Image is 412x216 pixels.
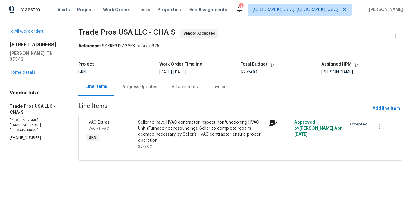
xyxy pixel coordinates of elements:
[321,70,402,74] div: [PERSON_NAME]
[122,84,157,90] div: Progress Updates
[269,62,274,70] span: The total cost of line items that have been proposed by Opendoor. This sum includes line items th...
[103,7,130,13] span: Work Orders
[240,62,267,66] h5: Total Budget
[173,70,186,74] span: [DATE]
[321,62,351,66] h5: Assigned HPM
[10,135,64,140] p: [PHONE_NUMBER]
[10,42,64,48] h2: [STREET_ADDRESS]
[77,7,96,13] span: Projects
[158,7,181,13] span: Properties
[253,7,338,13] span: [GEOGRAPHIC_DATA], [GEOGRAPHIC_DATA]
[58,7,70,13] span: Visits
[367,7,403,13] span: [PERSON_NAME]
[86,127,109,130] span: HVAC - HVAC
[78,29,176,36] span: Trade Pros USA LLC - CHA-S
[10,50,64,62] h5: [PERSON_NAME], TN 37343
[239,4,243,10] div: 1
[10,70,36,75] a: Home details
[10,29,44,34] a: All work orders
[268,119,291,127] div: 3
[86,120,110,125] span: HVAC Extras
[10,90,64,96] h4: Vendor Info
[349,121,370,127] span: Accepted
[159,70,172,74] span: [DATE]
[20,7,40,13] span: Maestro
[138,8,150,12] span: Tasks
[370,103,402,114] button: Add line item
[294,132,308,137] span: [DATE]
[78,103,370,114] span: Line Items
[294,120,343,137] span: Approved by [PERSON_NAME] A on
[183,30,218,36] span: Vendor Accepted
[78,70,86,74] span: BRN
[172,84,198,90] div: Attachments
[159,70,186,74] span: -
[86,84,107,90] div: Line Items
[10,118,64,133] p: [PERSON_NAME][EMAIL_ADDRESS][DOMAIN_NAME]
[373,105,400,113] span: Add line item
[138,145,152,148] span: $275.00
[86,134,99,140] span: BRN
[138,119,265,143] div: Seller to have HVAC contractor inspect nonfunctioning HVAC Unit (Furnace not resounding). Seller ...
[188,7,227,13] span: Geo Assignments
[10,103,64,115] h5: Trade Pros USA LLC - CHA-S
[353,62,358,70] span: The hpm assigned to this work order.
[240,70,257,74] span: $275.00
[78,44,101,48] b: Reference:
[78,43,402,49] div: 6YXRE6JYZGSKK-ce8c5d625
[78,62,94,66] h5: Project
[159,62,202,66] h5: Work Order Timeline
[212,84,229,90] div: Invoices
